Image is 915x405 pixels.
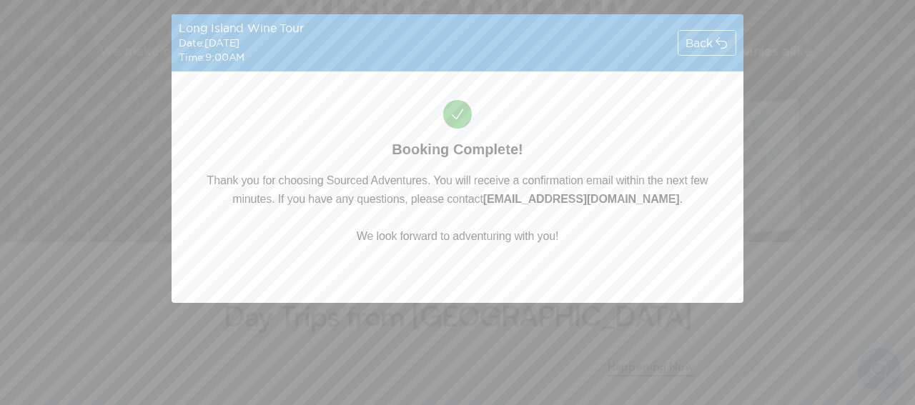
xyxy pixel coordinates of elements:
span: [EMAIL_ADDRESS][DOMAIN_NAME] [483,193,680,205]
span: Time: 9:00AM [179,51,244,63]
span: Date: [DATE] [179,37,239,49]
span: Back [686,37,713,49]
span: Long Island Wine Tour [179,21,304,34]
h5: Booking Complete! [392,140,523,160]
p: Thank you for choosing Sourced Adventures. You will receive a confirmation email within the next ... [172,171,743,246]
